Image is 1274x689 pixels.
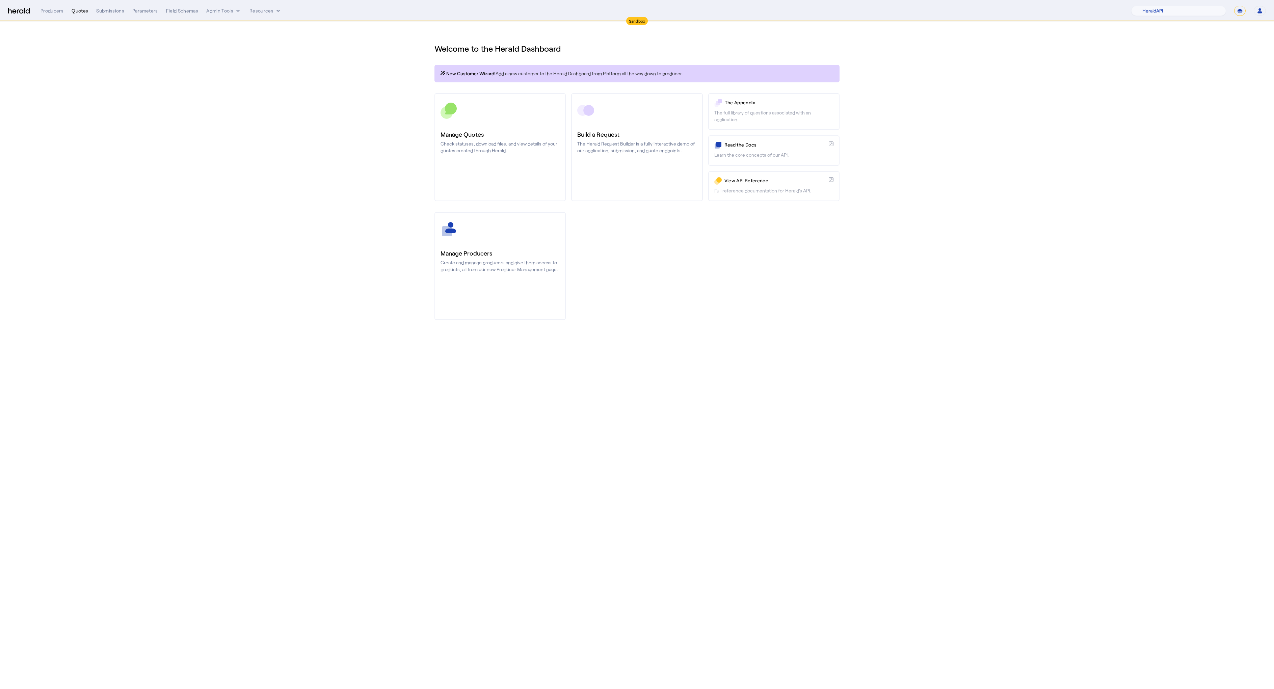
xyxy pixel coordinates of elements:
[571,93,702,201] a: Build a RequestThe Herald Request Builder is a fully interactive demo of our application, submiss...
[724,141,826,148] p: Read the Docs
[96,7,124,14] div: Submissions
[166,7,198,14] div: Field Schemas
[72,7,88,14] div: Quotes
[446,70,496,77] span: New Customer Wizard!
[714,187,833,194] p: Full reference documentation for Herald's API.
[441,248,560,258] h3: Manage Producers
[8,8,30,14] img: Herald Logo
[577,130,696,139] h3: Build a Request
[434,212,566,320] a: Manage ProducersCreate and manage producers and give them access to products, all from our new Pr...
[441,140,560,154] p: Check statuses, download files, and view details of your quotes created through Herald.
[725,99,833,106] p: The Appendix
[434,93,566,201] a: Manage QuotesCheck statuses, download files, and view details of your quotes created through Herald.
[441,259,560,273] p: Create and manage producers and give them access to products, all from our new Producer Managemen...
[708,171,840,201] a: View API ReferenceFull reference documentation for Herald's API.
[132,7,158,14] div: Parameters
[708,93,840,130] a: The AppendixThe full library of questions associated with an application.
[714,109,833,123] p: The full library of questions associated with an application.
[724,177,826,184] p: View API Reference
[206,7,241,14] button: internal dropdown menu
[249,7,282,14] button: Resources dropdown menu
[714,152,833,158] p: Learn the core concepts of our API.
[708,135,840,165] a: Read the DocsLearn the core concepts of our API.
[41,7,63,14] div: Producers
[441,130,560,139] h3: Manage Quotes
[626,17,648,25] div: Sandbox
[434,43,840,54] h1: Welcome to the Herald Dashboard
[440,70,834,77] p: Add a new customer to the Herald Dashboard from Platform all the way down to producer.
[577,140,696,154] p: The Herald Request Builder is a fully interactive demo of our application, submission, and quote ...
